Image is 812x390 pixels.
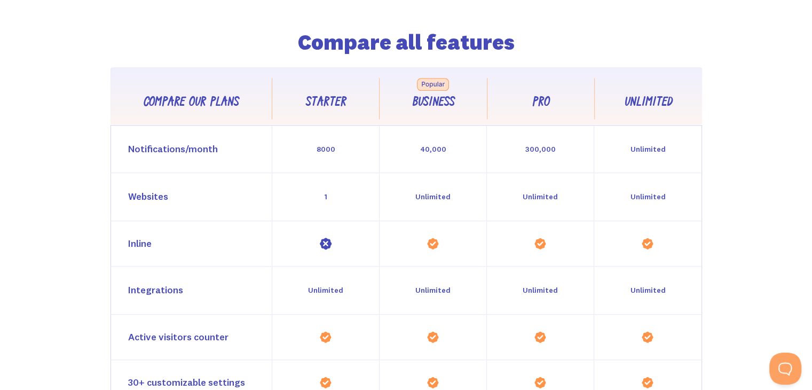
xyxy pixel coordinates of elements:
h2: Compare all features [182,33,630,52]
div: 8000 [317,142,335,157]
div: Unlimited [630,283,665,298]
div: Unlimited [308,283,343,298]
div: Notifications/month [128,142,218,157]
iframe: Toggle Customer Support [769,353,801,385]
div: Pro [532,95,549,111]
div: Websites [128,189,168,205]
div: Unlimited [624,95,672,111]
div: 1 [324,189,327,205]
div: Unlimited [415,189,451,205]
div: Unlimited [630,189,665,205]
div: 40,000 [420,142,446,157]
div: Compare our plans [143,95,239,111]
div: Unlimited [630,142,665,157]
div: Active visitors counter [128,330,228,345]
div: Unlimited [523,283,558,298]
div: Inline [128,236,152,252]
div: 300,000 [525,142,556,157]
div: Unlimited [415,283,451,298]
div: Unlimited [523,189,558,205]
div: Starter [305,95,346,111]
div: Business [412,95,454,111]
div: Integrations [128,283,183,298]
